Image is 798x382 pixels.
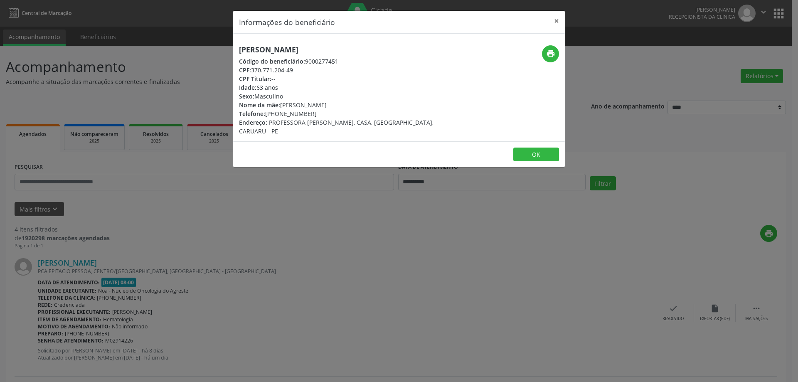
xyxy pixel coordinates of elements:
i: print [546,49,555,58]
button: OK [513,148,559,162]
div: 370.771.204-49 [239,66,448,74]
span: Código do beneficiário: [239,57,305,65]
button: Close [548,11,565,31]
span: Endereço: [239,118,267,126]
div: [PHONE_NUMBER] [239,109,448,118]
h5: Informações do beneficiário [239,17,335,27]
span: Telefone: [239,110,265,118]
div: [PERSON_NAME] [239,101,448,109]
span: CPF: [239,66,251,74]
div: 63 anos [239,83,448,92]
div: -- [239,74,448,83]
div: Masculino [239,92,448,101]
span: Idade: [239,84,256,91]
button: print [542,45,559,62]
h5: [PERSON_NAME] [239,45,448,54]
div: 9000277451 [239,57,448,66]
span: Sexo: [239,92,254,100]
span: CPF Titular: [239,75,271,83]
span: Nome da mãe: [239,101,280,109]
span: PROFESSORA [PERSON_NAME], CASA, [GEOGRAPHIC_DATA], CARUARU - PE [239,118,433,135]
